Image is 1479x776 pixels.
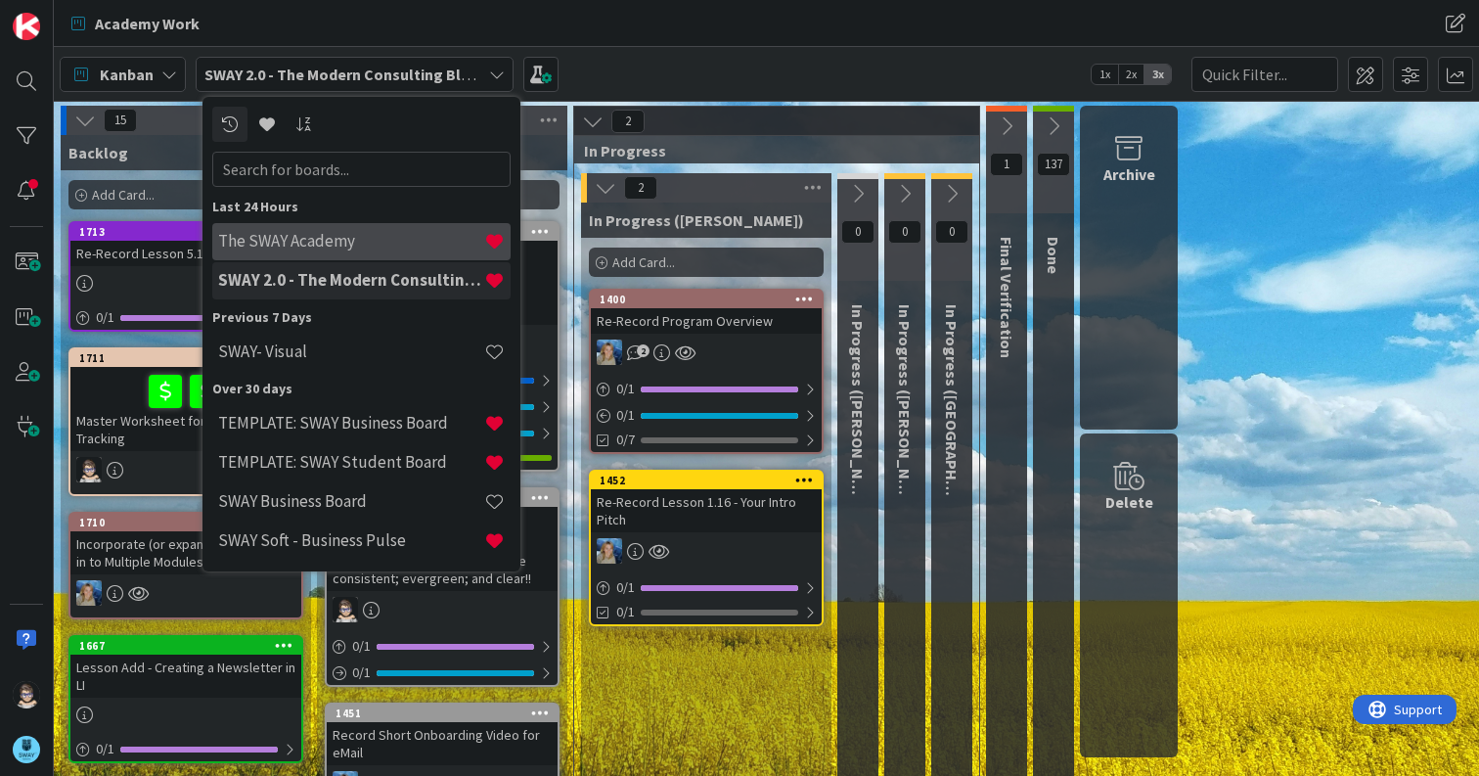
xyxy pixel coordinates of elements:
img: Visit kanbanzone.com [13,13,40,40]
div: 1710Incorporate (or expand) "Marketing" in to Multiple Modules [70,514,301,574]
h4: The SWAY Academy [218,231,484,251]
span: 0 / 1 [616,577,635,598]
span: 2 [624,176,657,200]
span: Backlog [68,143,128,162]
div: 1451 [336,707,558,720]
img: MA [597,538,622,564]
img: MA [76,580,102,606]
div: MA [591,538,822,564]
span: 0 [888,220,921,244]
div: 1667Lesson Add - Creating a Newsletter in LI [70,637,301,698]
a: Academy Work [60,6,211,41]
div: Master Worksheet for Program Tracking [70,367,301,451]
span: Kanban [100,63,154,86]
div: 1710 [70,514,301,531]
span: 2x [1118,65,1144,84]
span: 0 / 1 [616,405,635,426]
span: In Progress [584,141,955,160]
div: 1713 [79,225,301,239]
div: 0/1 [327,661,558,685]
span: 0 / 1 [616,379,635,399]
span: Final Verification [997,237,1016,358]
h4: SWAY- Visual [218,342,484,361]
div: Re-Record Program Overview [591,308,822,334]
div: Previous 7 Days [212,307,511,328]
span: Add Card... [92,186,155,204]
div: Re-Record Lesson 1.16 - Your Intro Pitch [591,489,822,532]
div: 1710 [79,516,301,529]
div: 0/1 [591,575,822,600]
span: Done [1044,237,1063,274]
span: 0 / 1 [352,636,371,657]
span: 3x [1144,65,1171,84]
span: 0 / 1 [96,307,114,328]
div: Record Short Onboarding Video for eMail [327,722,558,765]
div: 1400Re-Record Program Overview [591,291,822,334]
span: 2 [611,110,645,133]
span: In Progress (Barb) [848,304,868,520]
span: 0/7 [616,430,635,450]
div: 1713 [70,223,301,241]
h4: TEMPLATE: SWAY Business Board [218,413,484,433]
div: 0/1 [591,377,822,401]
div: Over 30 days [212,379,511,399]
div: Lesson Add - Creating a Newsletter in LI [70,655,301,698]
div: 0/1 [70,737,301,761]
div: Re-Record Lesson 5.10 [70,241,301,266]
div: 0/1 [70,305,301,330]
div: 0/1 [591,403,822,428]
span: 0 / 1 [352,662,371,683]
div: 1452 [600,474,822,487]
div: Incorporate (or expand) "Marketing" in to Multiple Modules [70,531,301,574]
div: 1711 [79,351,301,365]
div: TP [70,457,301,482]
b: SWAY 2.0 - The Modern Consulting Blueprint [204,65,513,84]
span: In Progress (Fike) [895,304,915,520]
span: 1 [990,153,1023,176]
div: 0/1 [327,634,558,659]
span: 15 [104,109,137,132]
span: 0 [841,220,874,244]
span: 137 [1037,153,1070,176]
div: 1451Record Short Onboarding Video for eMail [327,705,558,765]
img: TP [333,597,358,622]
span: 2 [637,344,650,357]
div: 1400 [591,291,822,308]
h4: SWAY 2.0 - The Modern Consulting Blueprint [218,270,484,290]
div: TP [327,597,558,622]
img: MA [597,340,622,365]
span: 0/1 [616,602,635,622]
div: MA [70,580,301,606]
span: In Progress (Marina) [589,210,804,230]
span: Add Card... [612,253,675,271]
div: Archive [1103,162,1155,186]
div: 1667 [70,637,301,655]
h4: SWAY Soft - Business Pulse [218,530,484,550]
span: In Progress (Tana) [942,304,962,551]
div: 1667 [79,639,301,653]
div: 1400 [600,293,822,306]
span: Academy Work [95,12,200,35]
div: 1713Re-Record Lesson 5.10 [70,223,301,266]
input: Search for boards... [212,152,511,187]
h4: TEMPLATE: SWAY Student Board [218,452,484,472]
span: 1x [1092,65,1118,84]
input: Quick Filter... [1191,57,1338,92]
img: avatar [13,736,40,763]
div: 1451 [327,705,558,722]
div: 1711Master Worksheet for Program Tracking [70,349,301,451]
div: Last 24 Hours [212,197,511,217]
div: MA [591,340,822,365]
div: 1711 [70,349,301,367]
div: 1452Re-Record Lesson 1.16 - Your Intro Pitch [591,472,822,532]
span: 0 / 1 [96,739,114,759]
span: Support [41,3,89,26]
div: Delete [1105,490,1153,514]
div: 1452 [591,472,822,489]
h4: SWAY Business Board [218,491,484,511]
img: TP [76,457,102,482]
span: 0 [935,220,968,244]
img: TP [13,681,40,708]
